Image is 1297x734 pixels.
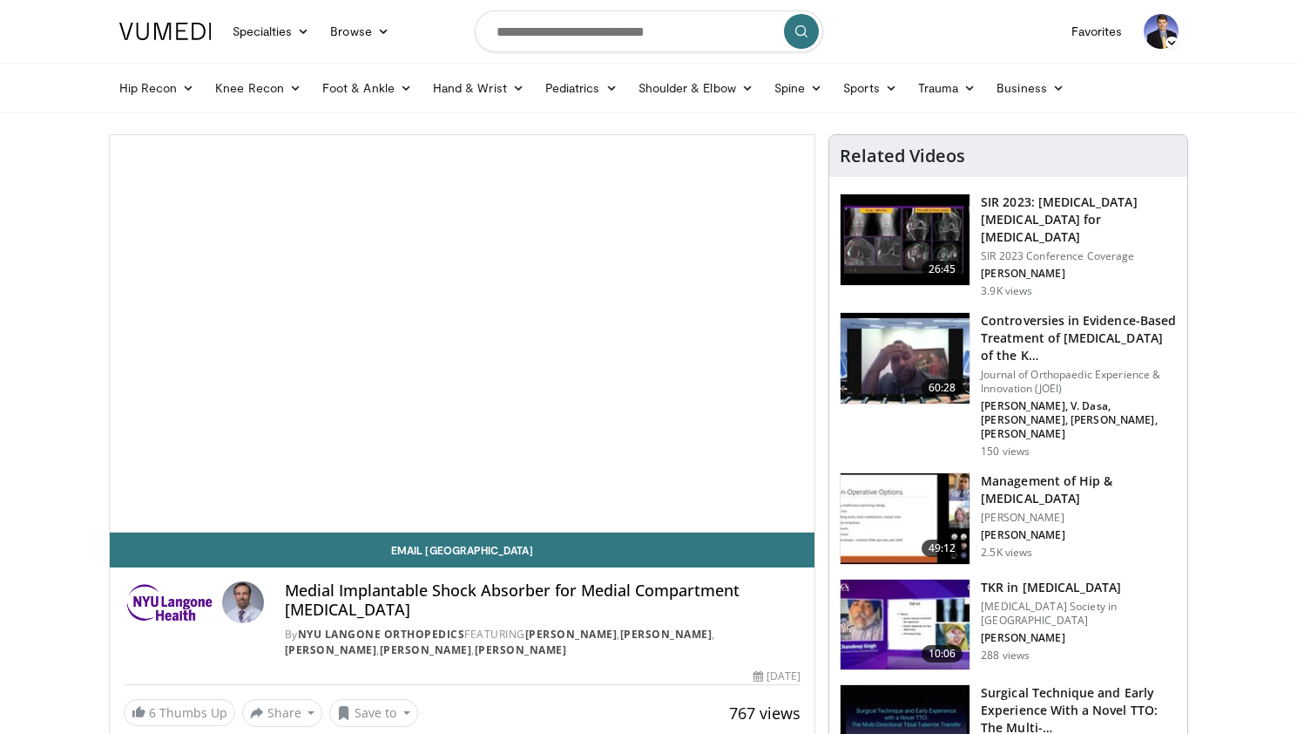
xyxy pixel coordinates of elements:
a: Favorites [1061,14,1133,49]
img: Avatar [1144,14,1179,49]
a: [PERSON_NAME] [380,642,472,657]
a: Browse [320,14,400,49]
a: Foot & Ankle [312,71,422,105]
img: 7d6f953a-0896-4c1e-ae10-9200c3b0f984.150x105_q85_crop-smart_upscale.jpg [841,313,969,404]
a: Trauma [908,71,987,105]
img: VuMedi Logo [119,23,212,40]
div: [DATE] [753,669,800,684]
p: [PERSON_NAME] [981,528,1177,542]
p: 3.9K views [981,284,1032,298]
img: be6b0377-cdfe-4f7b-8050-068257d09c09.150x105_q85_crop-smart_upscale.jpg [841,194,969,285]
video-js: Video Player [110,135,815,533]
a: 60:28 Controversies in Evidence-Based Treatment of [MEDICAL_DATA] of the K… Journal of Orthopaedi... [840,312,1177,459]
div: By FEATURING , , , , [285,627,800,658]
a: Specialties [222,14,321,49]
a: Email [GEOGRAPHIC_DATA] [110,533,815,567]
h3: Management of Hip & [MEDICAL_DATA] [981,472,1177,507]
input: Search topics, interventions [475,10,823,52]
p: [PERSON_NAME], V. Dasa, [PERSON_NAME], [PERSON_NAME], [PERSON_NAME] [981,399,1177,441]
span: 10:06 [922,645,963,663]
a: 6 Thumbs Up [124,699,235,726]
p: Journal of Orthopaedic Experience & Innovation (JOEI) [981,368,1177,396]
a: Pediatrics [535,71,628,105]
h4: Medial Implantable Shock Absorber for Medial Compartment [MEDICAL_DATA] [285,581,800,619]
h3: SIR 2023: [MEDICAL_DATA] [MEDICAL_DATA] for [MEDICAL_DATA] [981,194,1177,246]
a: Hip Recon [109,71,206,105]
p: 288 views [981,649,1030,663]
a: 26:45 SIR 2023: [MEDICAL_DATA] [MEDICAL_DATA] for [MEDICAL_DATA] SIR 2023 Conference Coverage [PE... [840,194,1177,298]
p: [PERSON_NAME] [981,511,1177,525]
a: [PERSON_NAME] [285,642,377,657]
span: 767 views [729,703,800,724]
span: 26:45 [922,261,963,278]
a: NYU Langone Orthopedics [298,627,465,642]
img: 1a332fb4-42c7-4be6-9091-bc954b21781b.150x105_q85_crop-smart_upscale.jpg [841,473,969,564]
p: SIR 2023 Conference Coverage [981,249,1177,263]
button: Save to [329,699,418,727]
a: 49:12 Management of Hip & [MEDICAL_DATA] [PERSON_NAME] [PERSON_NAME] 2.5K views [840,472,1177,565]
a: [PERSON_NAME] [525,627,618,642]
h3: Controversies in Evidence-Based Treatment of [MEDICAL_DATA] of the K… [981,312,1177,364]
p: 2.5K views [981,546,1032,560]
span: 6 [149,704,156,721]
img: Avatar [222,581,264,623]
a: Sports [833,71,908,105]
a: 10:06 TKR in [MEDICAL_DATA] [MEDICAL_DATA] Society in [GEOGRAPHIC_DATA] [PERSON_NAME] 288 views [840,579,1177,671]
span: 60:28 [922,379,963,397]
button: Share [242,699,323,727]
a: [PERSON_NAME] [620,627,713,642]
h3: TKR in [MEDICAL_DATA] [981,579,1177,596]
p: [PERSON_NAME] [981,267,1177,281]
a: Business [986,71,1075,105]
a: Knee Recon [205,71,312,105]
p: [PERSON_NAME] [981,631,1177,645]
img: NYU Langone Orthopedics [124,581,215,623]
img: 4ec604b1-3d1a-4fc0-a3e3-d59f29f241d8.150x105_q85_crop-smart_upscale.jpg [841,580,969,670]
p: [MEDICAL_DATA] Society in [GEOGRAPHIC_DATA] [981,600,1177,628]
a: Hand & Wrist [422,71,535,105]
a: Spine [764,71,833,105]
a: Shoulder & Elbow [628,71,764,105]
a: [PERSON_NAME] [475,642,567,657]
span: 49:12 [922,540,963,557]
h4: Related Videos [840,146,965,167]
p: 150 views [981,445,1030,459]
